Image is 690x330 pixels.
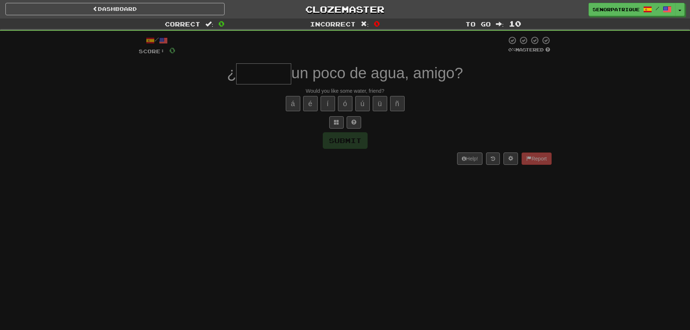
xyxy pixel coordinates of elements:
button: ü [373,96,387,111]
span: 10 [509,19,521,28]
button: ñ [390,96,405,111]
div: Mastered [507,47,552,53]
div: / [139,36,175,45]
a: senorpatrique / [589,3,676,16]
button: ó [338,96,352,111]
button: Switch sentence to multiple choice alt+p [329,116,344,129]
button: Round history (alt+y) [486,153,500,165]
span: 0 [169,46,175,55]
span: 0 [218,19,225,28]
span: To go [465,20,491,28]
span: Incorrect [310,20,356,28]
span: un poco de agua, amigo? [291,64,463,82]
span: 0 % [508,47,515,53]
button: ú [355,96,370,111]
span: senorpatrique [593,6,640,13]
span: Correct [165,20,200,28]
div: Would you like some water, friend? [139,87,552,95]
button: Report [522,153,551,165]
button: Submit [323,132,368,149]
button: Single letter hint - you only get 1 per sentence and score half the points! alt+h [347,116,361,129]
button: Help! [457,153,483,165]
a: Dashboard [5,3,225,15]
span: ¿ [227,64,237,82]
span: 0 [374,19,380,28]
span: : [496,21,504,27]
span: Score: [139,48,165,54]
button: é [303,96,318,111]
button: í [321,96,335,111]
span: : [361,21,369,27]
button: á [286,96,300,111]
a: Clozemaster [235,3,455,16]
span: / [656,6,659,11]
span: : [205,21,213,27]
